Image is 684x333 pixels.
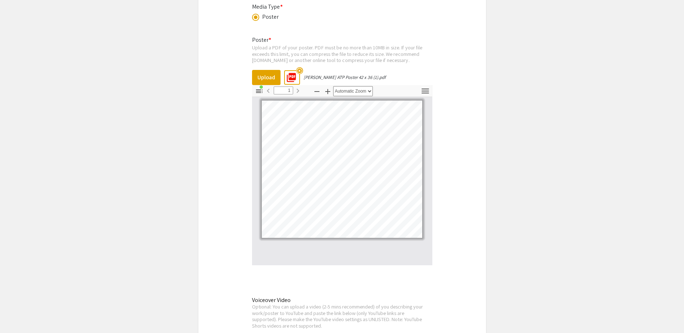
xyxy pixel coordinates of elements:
[274,86,293,94] input: Page
[292,85,304,96] button: Next Page
[262,85,274,96] button: Previous Page
[322,86,334,97] button: Zoom In
[419,86,432,97] button: Tools
[284,70,295,81] mat-icon: picture_as_pdf
[259,97,425,241] div: Page 1
[253,86,265,97] button: Toggle Sidebar (document contains outline/attachments/layers)
[262,13,279,21] div: Poster
[5,301,31,328] iframe: Chat
[304,74,386,80] div: [PERSON_NAME] ATP Poster 42 x 36 (1).pdf
[252,44,432,63] div: Upload a PDF of your poster. PDF must be no more than 10MB in size. If your file exceeds this lim...
[333,86,373,96] select: Zoom
[252,303,426,329] div: Optional: You can upload a video (2-5 mins recommended) of you describing your work/poster to You...
[252,70,281,85] button: Upload
[252,3,283,10] mat-label: Media Type
[296,67,303,74] mat-icon: highlight_off
[311,86,323,97] button: Zoom Out
[252,36,272,44] mat-label: Poster
[252,296,291,304] mat-label: Voiceover Video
